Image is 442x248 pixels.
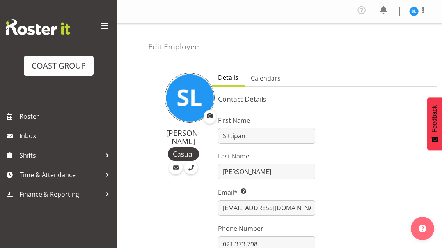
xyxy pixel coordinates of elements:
img: sittipan-leela-araysakul11865.jpg [409,7,419,16]
label: First Name [218,116,315,125]
img: Rosterit website logo [6,19,70,35]
span: Calendars [251,74,280,83]
span: Shifts [20,150,101,161]
div: COAST GROUP [32,60,86,72]
label: Phone Number [218,224,315,233]
button: Feedback - Show survey [427,97,442,150]
label: Last Name [218,151,315,161]
input: First Name [218,128,315,144]
h5: Contact Details [218,95,431,103]
span: Roster [20,111,113,122]
h4: [PERSON_NAME] [165,129,202,146]
span: Casual [173,149,194,159]
input: Email Address [218,200,315,216]
input: Last Name [218,164,315,179]
h4: Edit Employee [148,42,199,51]
span: Time & Attendance [20,169,101,181]
span: Finance & Reporting [20,188,101,200]
span: Details [218,73,238,82]
span: Feedback [431,105,438,132]
span: Inbox [20,130,113,142]
img: sittipan-leela-araysakul11865.jpg [165,73,215,123]
label: Email* [218,188,315,197]
img: help-xxl-2.png [419,225,426,232]
a: Call Employee [184,161,198,174]
a: Email Employee [169,161,183,174]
